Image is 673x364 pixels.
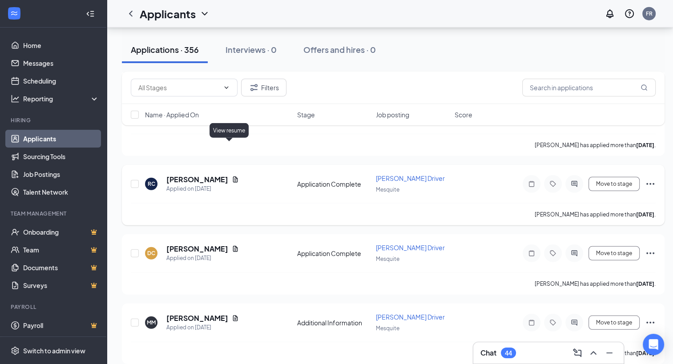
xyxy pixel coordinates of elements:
[588,348,599,358] svg: ChevronUp
[131,44,199,55] div: Applications · 356
[23,241,99,259] a: TeamCrown
[11,346,20,355] svg: Settings
[505,349,512,357] div: 44
[376,313,445,321] span: [PERSON_NAME] Driver
[376,174,445,182] span: [PERSON_NAME] Driver
[145,110,199,119] span: Name · Applied On
[166,323,239,332] div: Applied on [DATE]
[148,180,155,188] div: RC
[138,83,219,92] input: All Stages
[646,10,653,17] div: FR
[23,346,85,355] div: Switch to admin view
[569,180,580,188] svg: ActiveChat
[604,8,615,19] svg: Notifications
[147,249,155,257] div: DC
[602,346,617,360] button: Minimize
[526,319,537,326] svg: Note
[11,116,97,124] div: Hiring
[535,211,656,218] p: [PERSON_NAME] has applied more than .
[376,244,445,252] span: [PERSON_NAME] Driver
[199,8,210,19] svg: ChevronDown
[297,249,371,258] div: Application Complete
[480,348,496,358] h3: Chat
[241,79,286,96] button: Filter Filters
[166,254,239,263] div: Applied on [DATE]
[303,44,376,55] div: Offers and hires · 0
[23,183,99,201] a: Talent Network
[232,176,239,183] svg: Document
[10,9,19,18] svg: WorkstreamLogo
[232,245,239,252] svg: Document
[297,110,315,119] span: Stage
[535,280,656,288] p: [PERSON_NAME] has applied more than .
[604,348,615,358] svg: Minimize
[624,8,635,19] svg: QuestionInfo
[588,177,640,191] button: Move to stage
[166,313,228,323] h5: [PERSON_NAME]
[23,316,99,334] a: PayrollCrown
[23,72,99,90] a: Scheduling
[526,180,537,188] svg: Note
[645,317,656,328] svg: Ellipses
[376,110,409,119] span: Job posting
[636,280,654,287] b: [DATE]
[223,84,230,91] svg: ChevronDown
[636,211,654,218] b: [DATE]
[455,110,472,119] span: Score
[232,315,239,322] svg: Document
[23,259,99,276] a: DocumentsCrown
[249,82,259,93] svg: Filter
[23,148,99,165] a: Sourcing Tools
[166,175,228,184] h5: [PERSON_NAME]
[226,44,277,55] div: Interviews · 0
[645,248,656,259] svg: Ellipses
[125,8,136,19] svg: ChevronLeft
[23,54,99,72] a: Messages
[588,246,640,260] button: Move to stage
[376,256,399,262] span: Mesquite
[23,94,100,103] div: Reporting
[147,319,156,326] div: MM
[645,179,656,189] svg: Ellipses
[586,346,600,360] button: ChevronUp
[23,36,99,54] a: Home
[548,319,558,326] svg: Tag
[166,244,228,254] h5: [PERSON_NAME]
[522,79,656,96] input: Search in applications
[11,303,97,311] div: Payroll
[588,316,640,330] button: Move to stage
[643,334,664,355] div: Open Intercom Messenger
[140,6,196,21] h1: Applicants
[572,348,583,358] svg: ComposeMessage
[11,94,20,103] svg: Analysis
[569,319,580,326] svg: ActiveChat
[376,325,399,332] span: Mesquite
[569,250,580,257] svg: ActiveChat
[535,141,656,149] p: [PERSON_NAME] has applied more than .
[23,276,99,294] a: SurveysCrown
[23,130,99,148] a: Applicants
[210,123,249,138] div: View resume
[548,250,558,257] svg: Tag
[166,184,239,193] div: Applied on [DATE]
[297,318,371,327] div: Additional Information
[23,165,99,183] a: Job Postings
[636,142,654,148] b: [DATE]
[11,210,97,217] div: Team Management
[23,223,99,241] a: OnboardingCrown
[636,350,654,356] b: [DATE]
[297,180,371,188] div: Application Complete
[86,9,95,18] svg: Collapse
[376,186,399,193] span: Mesquite
[570,346,584,360] button: ComposeMessage
[548,180,558,188] svg: Tag
[526,250,537,257] svg: Note
[641,84,648,91] svg: MagnifyingGlass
